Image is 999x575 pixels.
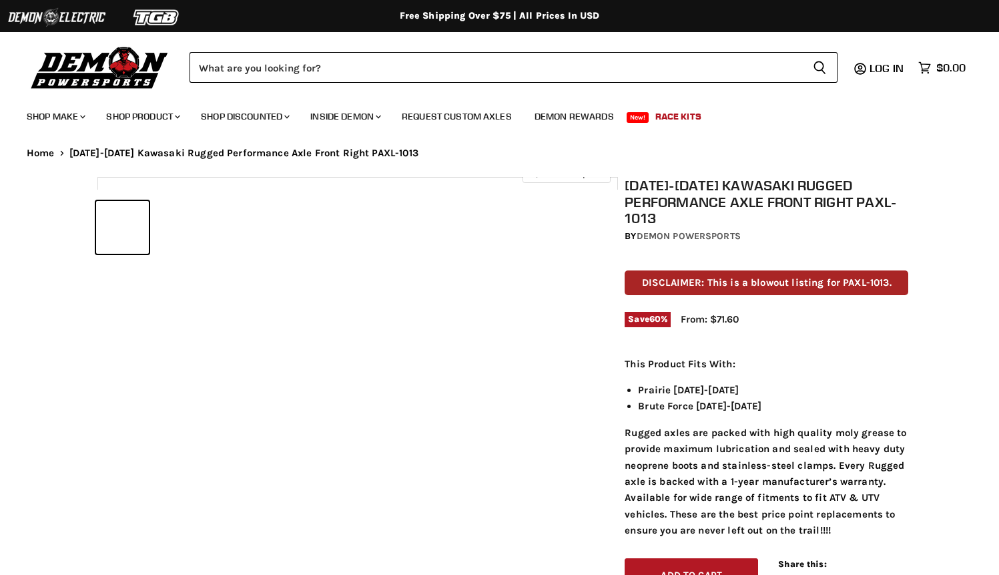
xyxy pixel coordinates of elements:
[637,230,741,242] a: Demon Powersports
[96,201,149,254] button: 2002-2013 Kawasaki Rugged Performance Axle Front Right PAXL-1013 thumbnail
[529,168,603,178] span: Click to expand
[625,177,908,226] h1: [DATE]-[DATE] Kawasaki Rugged Performance Axle Front Right PAXL-1013
[645,103,711,130] a: Race Kits
[936,61,966,74] span: $0.00
[625,356,908,372] p: This Product Fits With:
[96,103,188,130] a: Shop Product
[300,103,389,130] a: Inside Demon
[27,148,55,159] a: Home
[802,52,838,83] button: Search
[870,61,904,75] span: Log in
[17,98,962,130] ul: Main menu
[392,103,522,130] a: Request Custom Axles
[7,5,107,30] img: Demon Electric Logo 2
[107,5,207,30] img: TGB Logo 2
[638,382,908,398] li: Prairie [DATE]-[DATE]
[625,312,671,327] span: Save %
[625,229,908,244] div: by
[625,356,908,539] div: Rugged axles are packed with high quality moly grease to provide maximum lubrication and sealed w...
[638,398,908,414] li: Brute Force [DATE]-[DATE]
[681,313,739,325] span: From: $71.60
[649,314,661,324] span: 60
[191,103,298,130] a: Shop Discounted
[627,112,649,123] span: New!
[27,43,173,91] img: Demon Powersports
[778,559,826,569] span: Share this:
[190,52,838,83] form: Product
[525,103,624,130] a: Demon Rewards
[864,62,912,74] a: Log in
[17,103,93,130] a: Shop Make
[190,52,802,83] input: Search
[625,270,908,295] p: DISCLAIMER: This is a blowout listing for PAXL-1013.
[69,148,418,159] span: [DATE]-[DATE] Kawasaki Rugged Performance Axle Front Right PAXL-1013
[912,58,972,77] a: $0.00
